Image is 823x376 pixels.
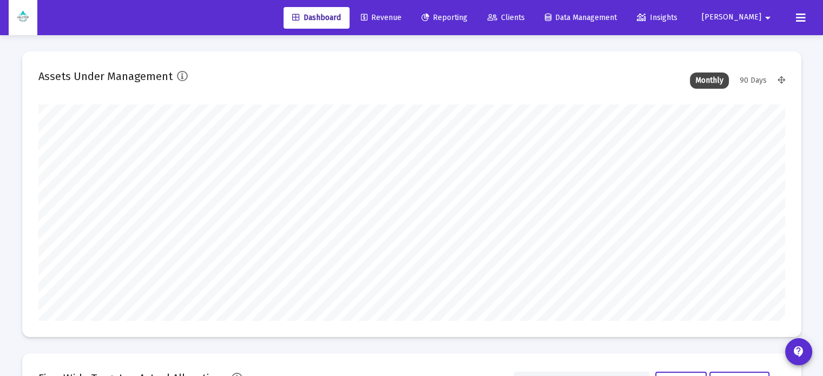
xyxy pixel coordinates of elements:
[637,13,677,22] span: Insights
[17,7,29,29] img: Dashboard
[413,7,476,29] a: Reporting
[792,345,805,358] mat-icon: contact_support
[734,72,772,89] div: 90 Days
[479,7,534,29] a: Clients
[690,72,729,89] div: Monthly
[702,13,761,22] span: [PERSON_NAME]
[361,13,401,22] span: Revenue
[292,13,341,22] span: Dashboard
[284,7,350,29] a: Dashboard
[761,7,774,29] mat-icon: arrow_drop_down
[422,13,468,22] span: Reporting
[352,7,410,29] a: Revenue
[536,7,626,29] a: Data Management
[545,13,617,22] span: Data Management
[38,68,173,85] h2: Assets Under Management
[689,6,787,28] button: [PERSON_NAME]
[488,13,525,22] span: Clients
[628,7,686,29] a: Insights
